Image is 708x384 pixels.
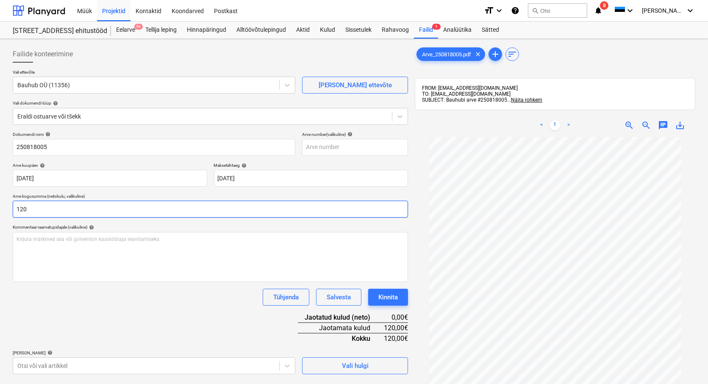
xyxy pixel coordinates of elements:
button: Tühjenda [263,289,309,306]
div: Vali hulgi [342,360,369,371]
a: Sätted [477,22,504,39]
div: Kokku [298,333,384,343]
div: Arve_250818005.pdf [416,47,485,61]
iframe: Chat Widget [666,343,708,384]
a: Previous page [536,120,547,130]
a: Page 1 is your current page [550,120,560,130]
span: 1 [432,24,441,30]
button: [PERSON_NAME] ettevõte [302,77,408,94]
span: zoom_in [624,120,634,130]
span: zoom_out [641,120,651,130]
p: Arve kogusumma (netokulu, valikuline) [13,193,408,201]
div: Tühjenda [273,292,299,303]
div: Arve number (valikuline) [302,132,408,137]
div: Dokumendi nimi [13,132,295,137]
button: Kinnita [368,289,408,306]
div: Kinnita [378,292,398,303]
div: 0,00€ [384,312,408,323]
span: Failide konteerimine [13,49,73,59]
span: Näita rohkem [511,97,542,103]
span: save_alt [675,120,685,130]
div: [PERSON_NAME] [13,350,295,356]
span: chat [658,120,668,130]
span: clear [473,49,483,59]
span: ... [507,97,542,103]
div: Maksetähtaeg [214,163,408,168]
a: Failid1 [414,22,438,39]
span: help [46,350,53,355]
span: help [240,163,247,168]
input: Dokumendi nimi [13,139,295,156]
input: Arve kuupäeva pole määratud. [13,170,207,187]
div: [PERSON_NAME] ettevõte [319,80,392,91]
div: Kommentaar raamatupidajale (valikuline) [13,224,408,230]
div: Arve kuupäev [13,163,207,168]
p: Vali ettevõte [13,69,295,77]
span: TO: [EMAIL_ADDRESS][DOMAIN_NAME] [422,91,511,97]
span: help [51,101,58,106]
div: Failid [414,22,438,39]
a: Kulud [315,22,340,39]
span: help [346,132,353,137]
a: Eelarve9+ [111,22,140,39]
div: 120,00€ [384,323,408,333]
a: Next page [564,120,574,130]
a: Rahavoog [377,22,414,39]
a: Tellija leping [140,22,182,39]
div: Eelarve [111,22,140,39]
span: 9+ [134,24,143,30]
a: Hinnapäringud [182,22,231,39]
a: Alltöövõtulepingud [231,22,291,39]
div: 120,00€ [384,333,408,343]
div: Jaotamata kulud [298,323,384,333]
span: Arve_250818005.pdf [417,51,476,58]
input: Arve number [302,139,408,156]
input: Tähtaega pole määratud [214,170,408,187]
div: Salvesta [327,292,351,303]
span: help [87,225,94,230]
span: FROM: [EMAIL_ADDRESS][DOMAIN_NAME] [422,85,518,91]
span: help [38,163,45,168]
div: [STREET_ADDRESS] ehitustööd [13,27,101,36]
a: Sissetulek [340,22,377,39]
span: help [44,132,50,137]
span: SUBJECT: Bauhubi arve #250818005 [422,97,507,103]
div: Vali dokumendi tüüp [13,100,408,106]
a: Analüütika [438,22,477,39]
button: Salvesta [316,289,361,306]
button: Vali hulgi [302,357,408,374]
span: add [490,49,500,59]
a: Aktid [291,22,315,39]
span: sort [507,49,517,59]
input: Arve kogusumma (netokulu, valikuline) [13,201,408,218]
div: Jaotatud kulud (neto) [298,312,384,323]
